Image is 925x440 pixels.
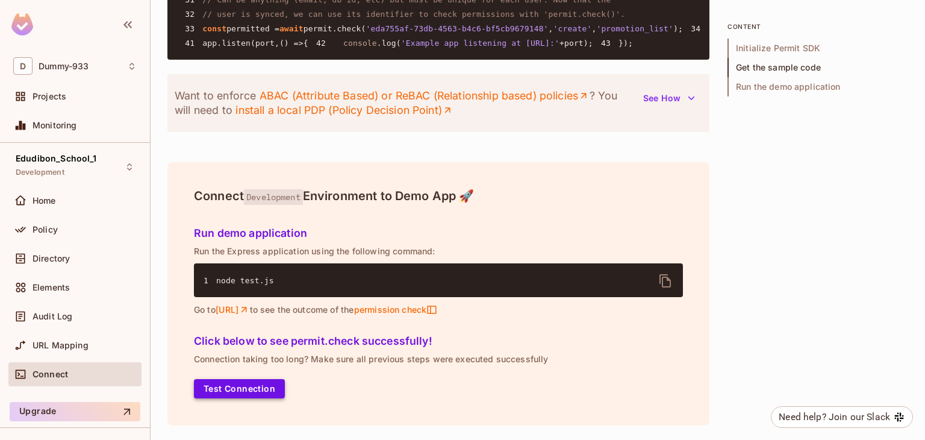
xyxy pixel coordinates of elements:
span: 1 [204,275,216,287]
span: () => [279,39,304,48]
span: Audit Log [33,312,72,321]
button: See How [636,89,702,108]
span: Initialize Permit SDK [727,39,908,58]
span: // user is synced, we can use its identifier to check permissions with 'permit.check()'. [202,10,625,19]
a: [URL] [216,304,250,315]
span: Workspace: Dummy-933 [39,61,89,71]
p: Connection taking too long? Make sure all previous steps were executed successfully [194,354,683,364]
a: install a local PDP (Policy Decision Point) [235,103,453,118]
h5: Run demo application [194,227,683,239]
span: , [591,24,596,33]
a: ABAC (Attribute Based) or ReBAC (Relationship based) policies [259,89,589,103]
span: 34 [683,23,708,35]
span: 42 [308,37,334,49]
span: Development [244,189,303,205]
span: permit.check( [304,24,366,33]
span: , [549,24,553,33]
p: Go to to see the outcome of the [194,304,683,315]
span: Get the sample code [727,58,908,77]
span: node test.js [216,276,274,285]
span: permitted = [226,24,279,33]
span: Run the demo application [727,77,908,96]
span: ); [673,24,683,33]
span: permission check [353,304,437,315]
span: Home [33,196,56,206]
span: Projects [33,92,66,101]
p: content [727,22,908,31]
button: Upgrade [10,402,140,421]
span: Elements [33,283,70,292]
span: Monitoring [33,121,77,130]
button: Test Connection [194,379,285,398]
span: +port); [559,39,593,48]
span: Directory [33,254,70,263]
span: Connect [33,369,68,379]
span: 32 [177,8,202,20]
span: .log( [377,39,401,48]
span: 41 [177,37,202,49]
h5: Click below to see permit.check successfully! [194,335,683,347]
button: delete [651,266,680,295]
span: const [202,24,226,33]
span: 'eda755af-73db-4563-b4c6-bf5cb9679148' [366,24,548,33]
span: console [343,39,377,48]
span: 'promotion_list' [596,24,673,33]
p: Want to enforce ? You will need to [175,89,636,118]
span: 'create' [553,24,592,33]
span: 33 [177,23,202,35]
span: 'Example app listening at [URL]:' [401,39,559,48]
img: SReyMgAAAABJRU5ErkJggg== [11,13,33,36]
h4: Connect Environment to Demo App 🚀 [194,189,683,203]
span: await [279,24,304,33]
span: { [304,39,308,48]
div: Need help? Join our Slack [779,410,890,424]
span: URL Mapping [33,341,89,350]
span: Policy [33,225,58,234]
span: Edudibon_School_1 [16,154,97,163]
span: Development [16,168,64,177]
span: D [13,57,33,75]
p: Run the Express application using the following command: [194,247,683,256]
span: app.listen(port, [202,39,279,48]
span: 43 [593,37,618,49]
